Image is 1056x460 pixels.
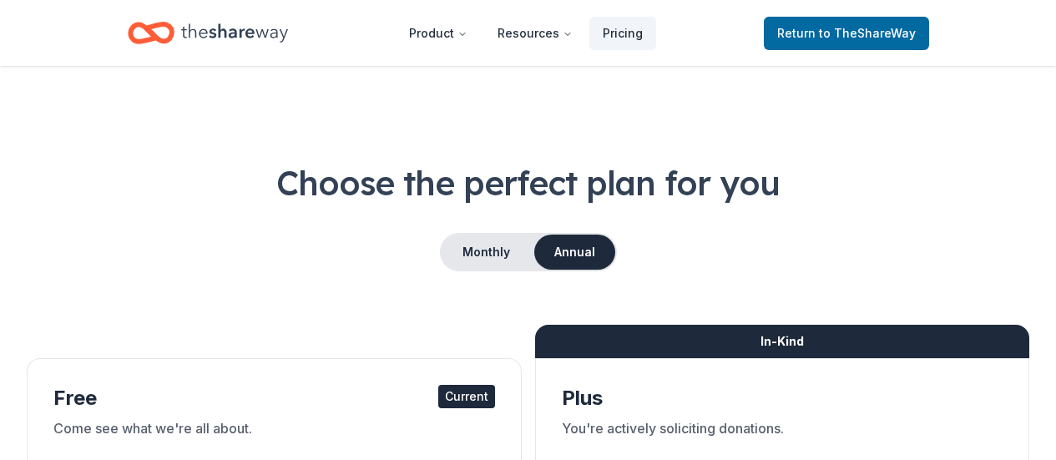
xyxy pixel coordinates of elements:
[442,235,531,270] button: Monthly
[27,159,1029,206] h1: Choose the perfect plan for you
[396,17,481,50] button: Product
[535,325,1030,358] div: In-Kind
[589,17,656,50] a: Pricing
[53,385,495,412] div: Free
[438,385,495,408] div: Current
[396,13,656,53] nav: Main
[534,235,615,270] button: Annual
[128,13,288,53] a: Home
[484,17,586,50] button: Resources
[777,23,916,43] span: Return
[819,26,916,40] span: to TheShareWay
[562,385,1003,412] div: Plus
[764,17,929,50] a: Returnto TheShareWay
